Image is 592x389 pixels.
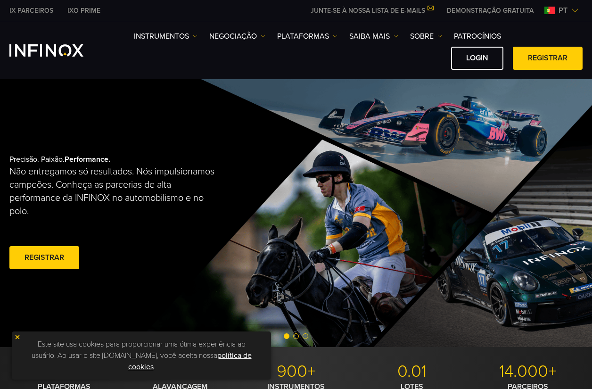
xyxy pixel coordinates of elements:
[474,361,583,382] p: 14.000+
[304,7,440,15] a: JUNTE-SE À NOSSA LISTA DE E-MAILS
[134,31,197,42] a: Instrumentos
[293,333,299,339] span: Go to slide 2
[65,155,110,164] strong: Performance.
[9,140,267,287] div: Precisão. Paixão.
[555,5,571,16] span: pt
[9,44,106,57] a: INFINOX Logo
[14,334,21,340] img: yellow close icon
[410,31,442,42] a: SOBRE
[513,47,583,70] a: Registrar
[241,361,350,382] p: 900+
[358,361,467,382] p: 0.01
[9,361,118,382] p: MT4/5
[454,31,501,42] a: Patrocínios
[303,333,308,339] span: Go to slide 3
[9,165,216,218] p: Não entregamos só resultados. Nós impulsionamos campeões. Conheça as parcerias de alta performanc...
[209,31,265,42] a: NEGOCIAÇÃO
[440,6,541,16] a: INFINOX MENU
[9,246,79,269] a: Registrar
[284,333,289,339] span: Go to slide 1
[349,31,398,42] a: Saiba mais
[2,6,60,16] a: INFINOX
[277,31,337,42] a: PLATAFORMAS
[16,336,266,375] p: Este site usa cookies para proporcionar uma ótima experiência ao usuário. Ao usar o site [DOMAIN_...
[60,6,107,16] a: INFINOX
[451,47,503,70] a: Login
